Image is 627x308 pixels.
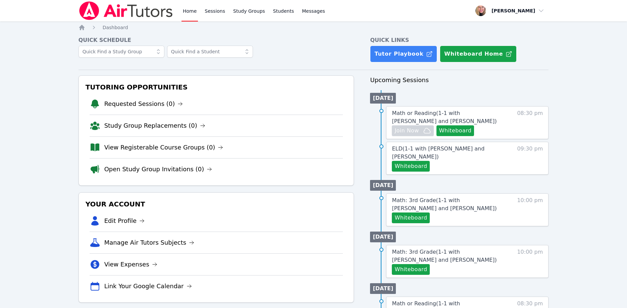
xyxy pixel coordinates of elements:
[392,196,505,212] a: Math: 3rd Grade(1-1 with [PERSON_NAME] and [PERSON_NAME])
[103,24,128,31] a: Dashboard
[370,232,396,242] li: [DATE]
[392,125,433,136] button: Join Now
[517,196,543,223] span: 10:00 pm
[440,46,517,62] button: Whiteboard Home
[370,93,396,104] li: [DATE]
[436,125,474,136] button: Whiteboard
[370,75,548,85] h3: Upcoming Sessions
[392,197,497,211] span: Math: 3rd Grade ( 1-1 with [PERSON_NAME] and [PERSON_NAME] )
[392,109,505,125] a: Math or Reading(1-1 with [PERSON_NAME] and [PERSON_NAME])
[79,24,549,31] nav: Breadcrumb
[104,165,212,174] a: Open Study Group Invitations (0)
[517,145,543,172] span: 09:30 pm
[517,248,543,275] span: 10:00 pm
[517,109,543,136] span: 08:30 pm
[84,198,349,210] h3: Your Account
[104,260,157,269] a: View Expenses
[370,180,396,191] li: [DATE]
[392,249,497,263] span: Math: 3rd Grade ( 1-1 with [PERSON_NAME] and [PERSON_NAME] )
[392,145,484,160] span: ELD ( 1-1 with [PERSON_NAME] and [PERSON_NAME] )
[79,46,164,58] input: Quick Find a Study Group
[84,81,349,93] h3: Tutoring Opportunities
[392,264,430,275] button: Whiteboard
[392,161,430,172] button: Whiteboard
[104,216,145,226] a: Edit Profile
[79,36,354,44] h4: Quick Schedule
[392,212,430,223] button: Whiteboard
[392,145,505,161] a: ELD(1-1 with [PERSON_NAME] and [PERSON_NAME])
[392,110,497,124] span: Math or Reading ( 1-1 with [PERSON_NAME] and [PERSON_NAME] )
[370,46,437,62] a: Tutor Playbook
[302,8,325,14] span: Messages
[103,25,128,30] span: Dashboard
[167,46,253,58] input: Quick Find a Student
[104,99,183,109] a: Requested Sessions (0)
[104,143,223,152] a: View Registerable Course Groups (0)
[104,282,192,291] a: Link Your Google Calendar
[370,36,548,44] h4: Quick Links
[104,121,205,130] a: Study Group Replacements (0)
[104,238,195,247] a: Manage Air Tutors Subjects
[395,127,419,135] span: Join Now
[392,248,505,264] a: Math: 3rd Grade(1-1 with [PERSON_NAME] and [PERSON_NAME])
[370,283,396,294] li: [DATE]
[79,1,173,20] img: Air Tutors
